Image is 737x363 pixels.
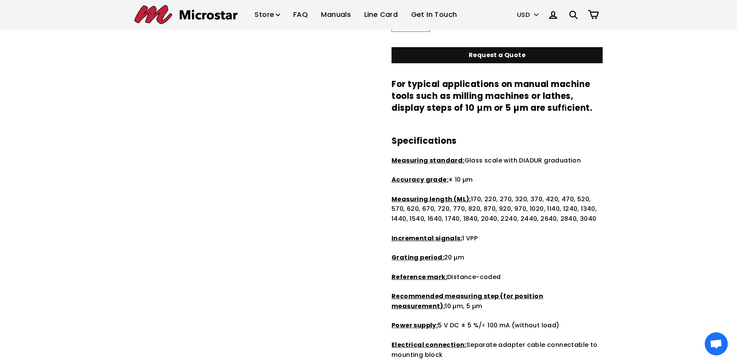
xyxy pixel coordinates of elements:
[392,135,603,147] h3: Specifications
[392,272,603,282] p: Distance-coded
[392,340,603,360] p: Separate adapter cable connectable to mounting block
[392,156,464,165] strong: Measuring standard:
[359,3,404,26] a: Line Card
[392,47,603,64] a: Request a Quote
[392,340,466,349] strong: Electrical connection:
[249,3,286,26] a: Store
[392,194,603,224] p: 170, 220, 270, 320, 370, 420, 470, 520, 570, 620, 670, 720, 770, 820, 870, 920, 970, 1020, 1140, ...
[392,253,603,263] p: 20 µm
[392,320,603,330] p: 5 V DC ± 5 %/< 100 mA (without load)
[134,5,238,24] img: Microstar Electronics
[392,156,603,166] p: Glass scale with DIADUR graduation
[705,332,728,355] a: Chat megnyitása
[392,233,603,243] p: 1 VPP
[405,3,463,26] a: Get In Touch
[392,321,438,330] strong: Power supply:
[392,273,447,281] strong: Reference mark:
[392,253,444,262] strong: Grating period:
[315,3,357,26] a: Manuals
[392,195,471,204] strong: Measuring length (ML):
[392,79,603,114] h3: For typical applications on manual machine tools such as milling machines or lathes, display step...
[392,175,448,184] strong: Accuracy grade:
[392,175,603,185] p: ± 10 µm
[249,3,463,26] ul: Primary
[392,292,543,310] strong: Recommended measuring step (for position measurement):
[392,234,462,243] strong: Incremental signals:
[288,3,314,26] a: FAQ
[392,291,603,311] p: 10 µm, 5 µm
